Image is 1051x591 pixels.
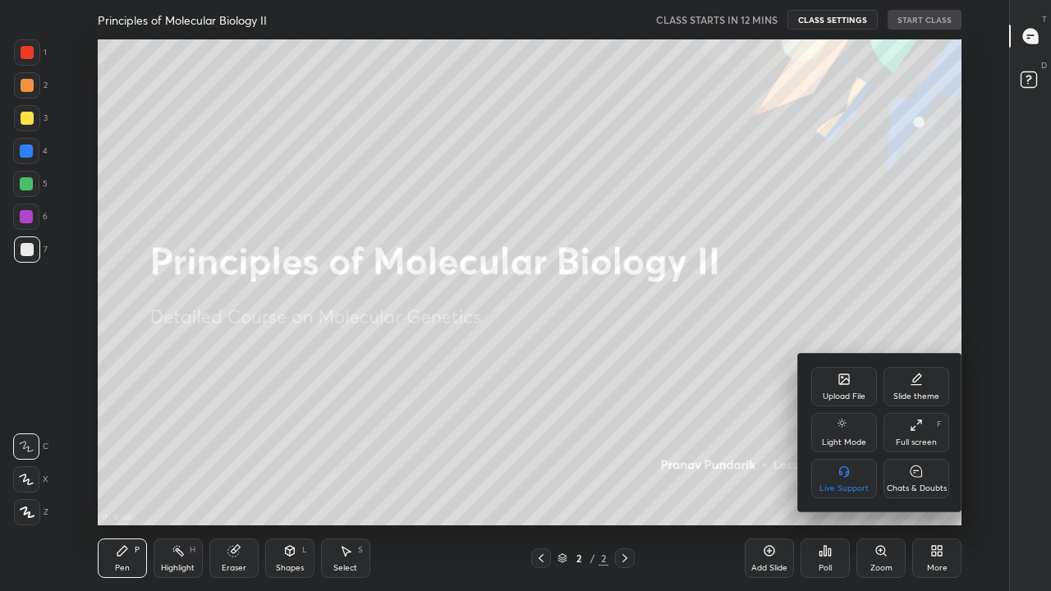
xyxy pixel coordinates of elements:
div: Full screen [896,438,937,447]
div: Upload File [823,392,865,401]
div: Slide theme [893,392,939,401]
div: F [937,420,942,428]
div: Chats & Doubts [887,484,947,492]
div: Light Mode [822,438,866,447]
div: Live Support [819,484,869,492]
